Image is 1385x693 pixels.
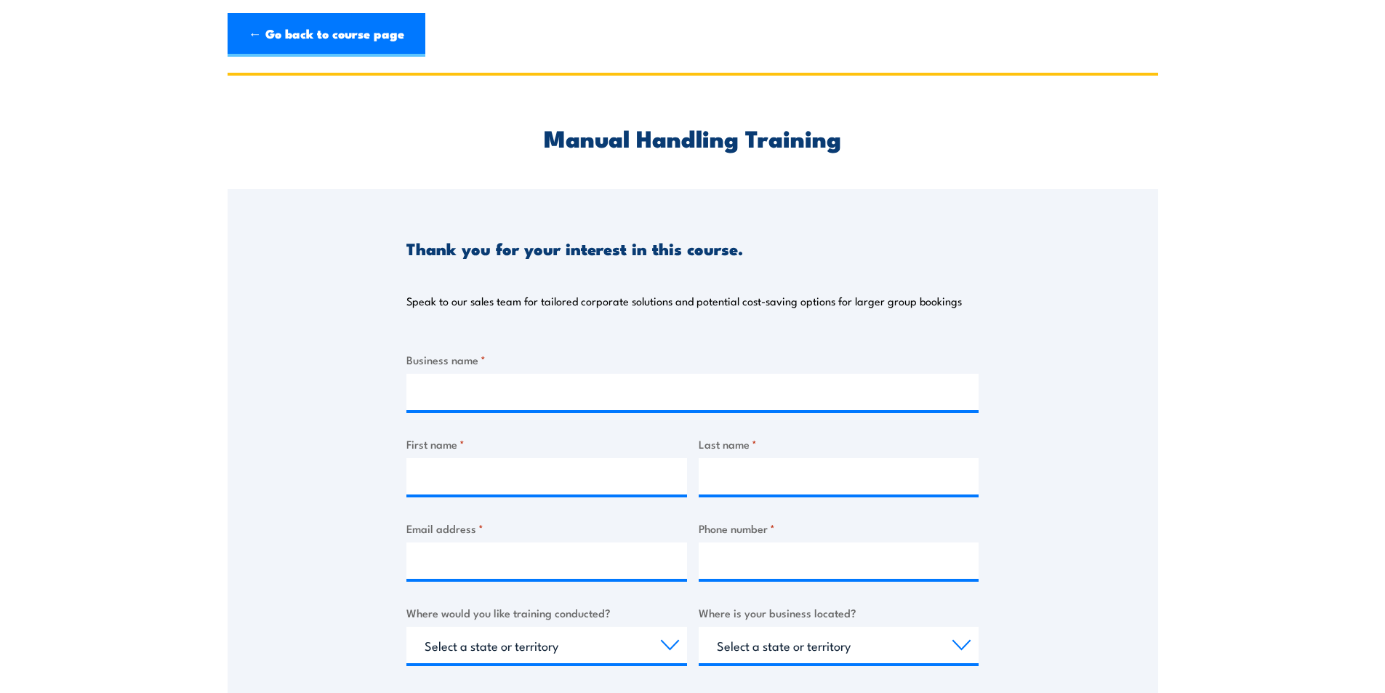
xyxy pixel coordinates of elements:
[228,13,425,57] a: ← Go back to course page
[699,604,979,621] label: Where is your business located?
[406,520,687,537] label: Email address
[406,351,979,368] label: Business name
[406,240,743,257] h3: Thank you for your interest in this course.
[699,520,979,537] label: Phone number
[406,127,979,148] h2: Manual Handling Training
[406,604,687,621] label: Where would you like training conducted?
[406,436,687,452] label: First name
[406,294,962,308] p: Speak to our sales team for tailored corporate solutions and potential cost-saving options for la...
[699,436,979,452] label: Last name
